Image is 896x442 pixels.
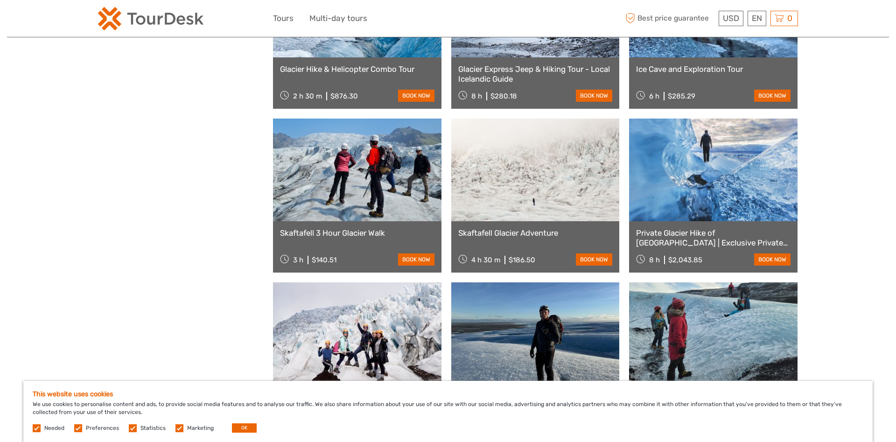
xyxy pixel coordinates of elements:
h5: This website uses cookies [33,390,863,398]
a: Skaftafell 3 Hour Glacier Walk [280,228,434,238]
span: 2 h 30 m [293,92,322,100]
a: book now [576,253,612,266]
label: Preferences [86,424,119,432]
button: OK [232,423,257,433]
a: Tours [273,12,294,25]
div: $140.51 [312,256,336,264]
a: Ice Cave and Exploration Tour [636,64,791,74]
a: book now [576,90,612,102]
a: Skaftafell Glacier Adventure [458,228,613,238]
span: Best price guarantee [623,11,716,26]
div: $285.29 [668,92,695,100]
div: $186.50 [509,256,535,264]
span: 3 h [293,256,303,264]
div: $280.18 [490,92,517,100]
div: $876.30 [330,92,358,100]
a: Glacier Hike & Helicopter Combo Tour [280,64,434,74]
a: Private Glacier Hike of [GEOGRAPHIC_DATA] | Exclusive Private Tour [636,228,791,247]
a: Multi-day tours [309,12,367,25]
img: 2254-3441b4b5-4e5f-4d00-b396-31f1d84a6ebf_logo_small.png [98,7,203,30]
span: 6 h [649,92,659,100]
div: $2,043.85 [668,256,702,264]
a: book now [754,253,791,266]
label: Marketing [187,424,214,432]
div: EN [748,11,766,26]
span: USD [723,14,739,23]
label: Statistics [140,424,166,432]
span: 0 [786,14,794,23]
button: Open LiveChat chat widget [107,14,119,26]
a: book now [398,253,434,266]
span: 8 h [471,92,482,100]
p: We're away right now. Please check back later! [13,16,105,24]
a: Glacier Express Jeep & Hiking Tour - Local Icelandic Guide [458,64,613,84]
a: book now [754,90,791,102]
div: We use cookies to personalise content and ads, to provide social media features and to analyse ou... [23,381,873,442]
span: 4 h 30 m [471,256,500,264]
span: 8 h [649,256,660,264]
a: book now [398,90,434,102]
label: Needed [44,424,64,432]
